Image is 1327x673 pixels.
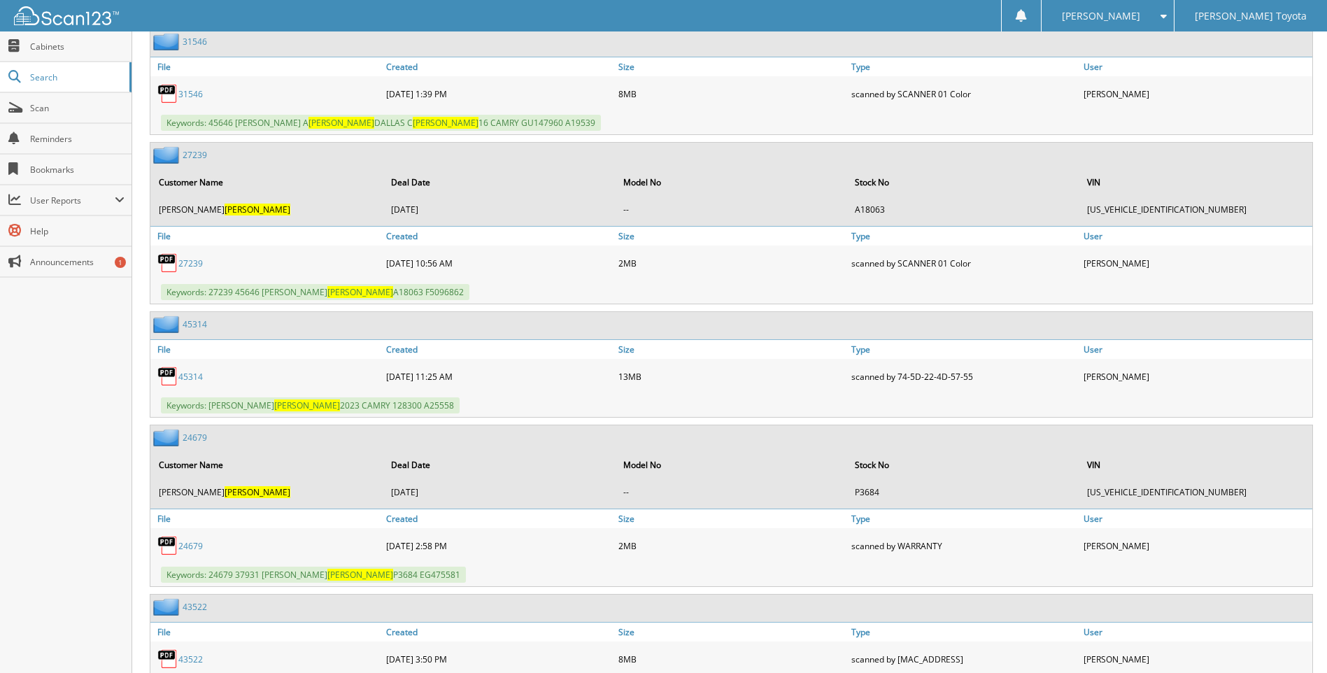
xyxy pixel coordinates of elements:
[178,371,203,383] a: 45314
[183,432,207,444] a: 24679
[30,133,125,145] span: Reminders
[383,249,615,277] div: [DATE] 10:56 AM
[615,340,847,359] a: Size
[183,318,207,330] a: 45314
[848,362,1080,390] div: scanned by 74-5D-22-4D-57-55
[327,286,393,298] span: [PERSON_NAME]
[161,115,601,131] span: Keywords: 45646 [PERSON_NAME] A DALLAS C 16 CAMRY GU147960 A19539
[30,194,115,206] span: User Reports
[848,198,1079,221] td: A18063
[848,532,1080,560] div: scanned by WARRANTY
[616,451,847,479] th: Model No
[157,253,178,274] img: PDF.png
[183,149,207,161] a: 27239
[152,198,383,221] td: [PERSON_NAME]
[1080,57,1312,76] a: User
[30,102,125,114] span: Scan
[848,481,1079,504] td: P3684
[383,340,615,359] a: Created
[413,117,478,129] span: [PERSON_NAME]
[178,653,203,665] a: 43522
[615,57,847,76] a: Size
[1080,645,1312,673] div: [PERSON_NAME]
[225,486,290,498] span: [PERSON_NAME]
[383,509,615,528] a: Created
[616,168,847,197] th: Model No
[161,284,469,300] span: Keywords: 27239 45646 [PERSON_NAME] A18063 F5096862
[1080,80,1312,108] div: [PERSON_NAME]
[384,168,615,197] th: Deal Date
[153,33,183,50] img: folder2.png
[1080,481,1311,504] td: [US_VEHICLE_IDENTIFICATION_NUMBER]
[153,146,183,164] img: folder2.png
[383,362,615,390] div: [DATE] 11:25 AM
[848,80,1080,108] div: scanned by SCANNER 01 Color
[30,164,125,176] span: Bookmarks
[615,249,847,277] div: 2MB
[1080,227,1312,246] a: User
[161,567,466,583] span: Keywords: 24679 37931 [PERSON_NAME] P3684 EG475581
[615,362,847,390] div: 13MB
[384,481,615,504] td: [DATE]
[308,117,374,129] span: [PERSON_NAME]
[1080,623,1312,642] a: User
[178,257,203,269] a: 27239
[1080,532,1312,560] div: [PERSON_NAME]
[615,645,847,673] div: 8MB
[848,168,1079,197] th: Stock No
[30,41,125,52] span: Cabinets
[616,481,847,504] td: --
[157,83,178,104] img: PDF.png
[1080,168,1311,197] th: VIN
[150,340,383,359] a: File
[848,340,1080,359] a: Type
[225,204,290,215] span: [PERSON_NAME]
[14,6,119,25] img: scan123-logo-white.svg
[848,623,1080,642] a: Type
[157,535,178,556] img: PDF.png
[183,36,207,48] a: 31546
[274,399,340,411] span: [PERSON_NAME]
[178,88,203,100] a: 31546
[615,623,847,642] a: Size
[161,397,460,413] span: Keywords: [PERSON_NAME] 2023 CAMRY 128300 A25558
[153,316,183,333] img: folder2.png
[152,451,383,479] th: Customer Name
[848,451,1079,479] th: Stock No
[183,601,207,613] a: 43522
[848,645,1080,673] div: scanned by [MAC_ADDRESS]
[848,227,1080,246] a: Type
[157,649,178,670] img: PDF.png
[615,227,847,246] a: Size
[150,227,383,246] a: File
[150,57,383,76] a: File
[1080,509,1312,528] a: User
[30,225,125,237] span: Help
[1080,198,1311,221] td: [US_VEHICLE_IDENTIFICATION_NUMBER]
[150,509,383,528] a: File
[383,57,615,76] a: Created
[383,80,615,108] div: [DATE] 1:39 PM
[1062,12,1140,20] span: [PERSON_NAME]
[153,598,183,616] img: folder2.png
[153,429,183,446] img: folder2.png
[384,198,615,221] td: [DATE]
[383,227,615,246] a: Created
[30,256,125,268] span: Announcements
[615,509,847,528] a: Size
[848,57,1080,76] a: Type
[1080,362,1312,390] div: [PERSON_NAME]
[383,623,615,642] a: Created
[115,257,126,268] div: 1
[1080,249,1312,277] div: [PERSON_NAME]
[178,540,203,552] a: 24679
[615,80,847,108] div: 8MB
[384,451,615,479] th: Deal Date
[30,71,122,83] span: Search
[327,569,393,581] span: [PERSON_NAME]
[383,532,615,560] div: [DATE] 2:58 PM
[1195,12,1307,20] span: [PERSON_NAME] Toyota
[383,645,615,673] div: [DATE] 3:50 PM
[152,168,383,197] th: Customer Name
[848,509,1080,528] a: Type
